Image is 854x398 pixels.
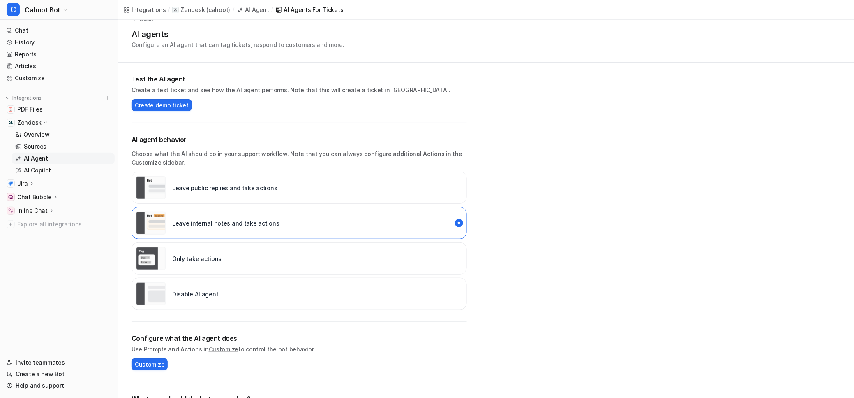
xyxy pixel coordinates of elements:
[172,184,277,192] p: Leave public replies and take actions
[3,94,44,102] button: Integrations
[8,195,13,200] img: Chat Bubble
[8,208,13,213] img: Inline Chat
[180,6,205,14] p: Zendesk
[23,130,50,139] p: Overview
[3,25,115,36] a: Chat
[132,5,166,14] div: Integrations
[17,179,28,188] p: Jira
[132,242,467,275] div: live::disabled
[136,282,166,305] img: Disable AI agent
[25,4,60,16] span: Cahoot Bot
[3,104,115,115] a: PDF FilesPDF Files
[172,6,230,14] a: Zendesk(cahoot)
[272,6,273,14] span: /
[132,278,467,310] div: paused::disabled
[245,5,269,14] div: AI Agent
[7,3,20,16] span: C
[132,149,467,167] p: Choose what the AI should do in your support workflow. Note that you can always configure additio...
[237,5,269,14] a: AI Agent
[8,120,13,125] img: Zendesk
[132,40,344,49] p: Configure an AI agent that can tag tickets, respond to customers and more.
[12,129,115,140] a: Overview
[168,6,170,14] span: /
[17,105,42,114] span: PDF Files
[276,5,344,14] a: AI Agents for tickets
[135,360,164,369] span: Customize
[136,247,166,270] img: Only take actions
[172,219,279,228] p: Leave internal notes and take actions
[172,290,219,298] p: Disable AI agent
[136,212,166,235] img: Leave internal notes and take actions
[12,141,115,152] a: Sources
[104,95,110,101] img: menu_add.svg
[135,101,189,109] span: Create demo ticket
[209,346,238,353] a: Customize
[17,193,52,201] p: Chat Bubble
[7,220,15,228] img: explore all integrations
[24,166,51,175] p: AI Copilot
[17,218,111,231] span: Explore all integrations
[206,6,230,14] p: ( cahoot )
[8,107,13,112] img: PDF Files
[24,142,46,151] p: Sources
[132,172,467,204] div: live::external_reply
[172,254,222,263] p: Only take actions
[132,207,467,239] div: live::internal_reply
[12,95,42,101] p: Integrations
[3,357,115,368] a: Invite teammates
[132,28,344,40] h1: AI agents
[12,165,115,176] a: AI Copilot
[132,345,467,354] p: Use Prompts and Actions in to control the bot behavior
[132,358,168,370] button: Customize
[3,61,115,72] a: Articles
[132,74,467,84] h2: Test the AI agent
[3,72,115,84] a: Customize
[284,5,344,14] div: AI Agents for tickets
[123,5,166,14] a: Integrations
[24,154,48,163] p: AI Agent
[136,176,166,199] img: Leave public replies and take actions
[132,99,192,111] button: Create demo ticket
[132,135,467,144] p: AI agent behavior
[132,333,467,343] h2: Configure what the AI agent does
[132,86,467,94] p: Create a test ticket and see how the AI agent performs. Note that this will create a ticket in [G...
[3,368,115,380] a: Create a new Bot
[17,207,48,215] p: Inline Chat
[5,95,11,101] img: expand menu
[8,181,13,186] img: Jira
[3,380,115,391] a: Help and support
[3,37,115,48] a: History
[3,49,115,60] a: Reports
[233,6,234,14] span: /
[3,219,115,230] a: Explore all integrations
[12,153,115,164] a: AI Agent
[17,119,42,127] p: Zendesk
[132,159,161,166] a: Customize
